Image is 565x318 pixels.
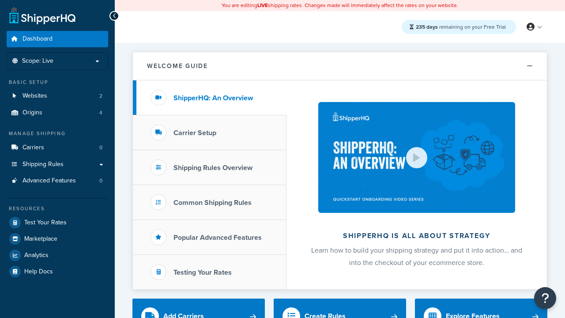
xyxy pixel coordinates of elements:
[23,35,53,43] span: Dashboard
[23,92,47,100] span: Websites
[7,79,108,86] div: Basic Setup
[23,109,42,117] span: Origins
[311,245,522,268] span: Learn how to build your shipping strategy and put it into action… and into the checkout of your e...
[24,268,53,276] span: Help Docs
[173,164,252,172] h3: Shipping Rules Overview
[534,287,556,309] button: Open Resource Center
[133,52,547,80] button: Welcome Guide
[173,129,216,137] h3: Carrier Setup
[99,144,102,151] span: 0
[7,105,108,121] a: Origins4
[7,156,108,173] a: Shipping Rules
[7,31,108,47] a: Dashboard
[7,247,108,263] a: Analytics
[173,94,253,102] h3: ShipperHQ: An Overview
[416,23,438,31] strong: 235 days
[318,102,515,213] img: ShipperHQ is all about strategy
[173,269,232,276] h3: Testing Your Rates
[99,109,102,117] span: 4
[7,173,108,189] a: Advanced Features0
[23,144,44,151] span: Carriers
[23,161,64,168] span: Shipping Rules
[416,23,506,31] span: remaining on your Free Trial
[99,177,102,185] span: 0
[310,232,524,240] h2: ShipperHQ is all about strategy
[24,219,67,227] span: Test Your Rates
[24,235,57,243] span: Marketplace
[7,173,108,189] li: Advanced Features
[24,252,49,259] span: Analytics
[7,140,108,156] li: Carriers
[173,234,262,242] h3: Popular Advanced Features
[7,215,108,231] a: Test Your Rates
[7,105,108,121] li: Origins
[23,177,76,185] span: Advanced Features
[99,92,102,100] span: 2
[7,231,108,247] a: Marketplace
[7,205,108,212] div: Resources
[22,57,53,65] span: Scope: Live
[7,88,108,104] li: Websites
[7,130,108,137] div: Manage Shipping
[257,1,268,9] b: LIVE
[147,63,208,69] h2: Welcome Guide
[7,264,108,280] a: Help Docs
[7,88,108,104] a: Websites2
[7,140,108,156] a: Carriers0
[173,199,252,207] h3: Common Shipping Rules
